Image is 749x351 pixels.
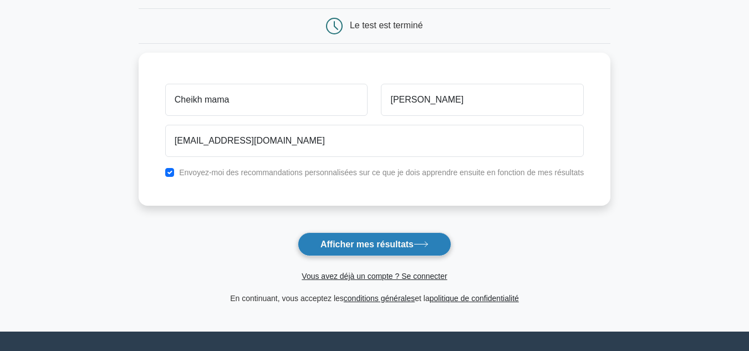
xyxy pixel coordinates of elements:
font: Le test est terminé [350,21,423,30]
font: et la [415,294,429,303]
font: Envoyez-moi des recommandations personnalisées sur ce que je dois apprendre ensuite en fonction d... [179,168,584,177]
input: E-mail [165,125,584,157]
a: Vous avez déjà un compte ? Se connecter [302,272,447,281]
a: conditions générales [344,294,415,303]
a: politique de confidentialité [430,294,519,303]
input: Prénom [165,84,368,116]
font: En continuant, vous acceptez les [230,294,344,303]
input: Nom de famille [381,84,584,116]
font: Afficher mes résultats [320,240,414,249]
button: Afficher mes résultats [298,232,451,256]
